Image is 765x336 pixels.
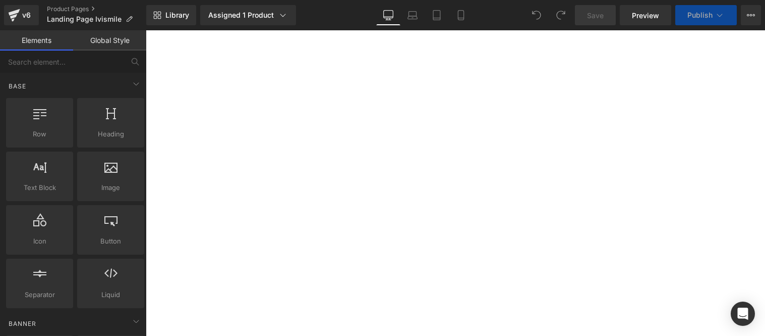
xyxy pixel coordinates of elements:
[146,5,196,25] a: New Library
[449,5,473,25] a: Mobile
[20,9,33,22] div: v6
[208,10,288,20] div: Assigned 1 Product
[741,5,761,25] button: More
[8,81,27,91] span: Base
[526,5,547,25] button: Undo
[8,319,37,328] span: Banner
[675,5,737,25] button: Publish
[47,5,146,13] a: Product Pages
[687,11,713,19] span: Publish
[9,236,70,247] span: Icon
[80,129,141,139] span: Heading
[80,236,141,247] span: Button
[632,10,659,21] span: Preview
[4,5,39,25] a: v6
[587,10,604,21] span: Save
[80,182,141,193] span: Image
[165,11,189,20] span: Library
[9,129,70,139] span: Row
[731,302,755,326] div: Open Intercom Messenger
[47,15,122,23] span: Landing Page Ivismile
[9,182,70,193] span: Text Block
[551,5,571,25] button: Redo
[620,5,671,25] a: Preview
[73,30,146,51] a: Global Style
[80,290,141,300] span: Liquid
[9,290,70,300] span: Separator
[400,5,425,25] a: Laptop
[425,5,449,25] a: Tablet
[376,5,400,25] a: Desktop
